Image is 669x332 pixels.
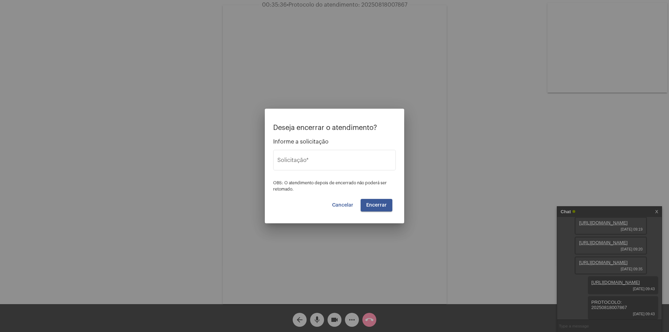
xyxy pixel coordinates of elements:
[273,181,387,191] span: OBS: O atendimento depois de encerrado não poderá ser retomado.
[326,199,359,211] button: Cancelar
[366,203,387,208] span: Encerrar
[273,139,396,145] span: Informe a solicitação
[277,159,392,165] input: Buscar solicitação
[332,203,353,208] span: Cancelar
[361,199,392,211] button: Encerrar
[273,124,396,132] p: Deseja encerrar o atendimento?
